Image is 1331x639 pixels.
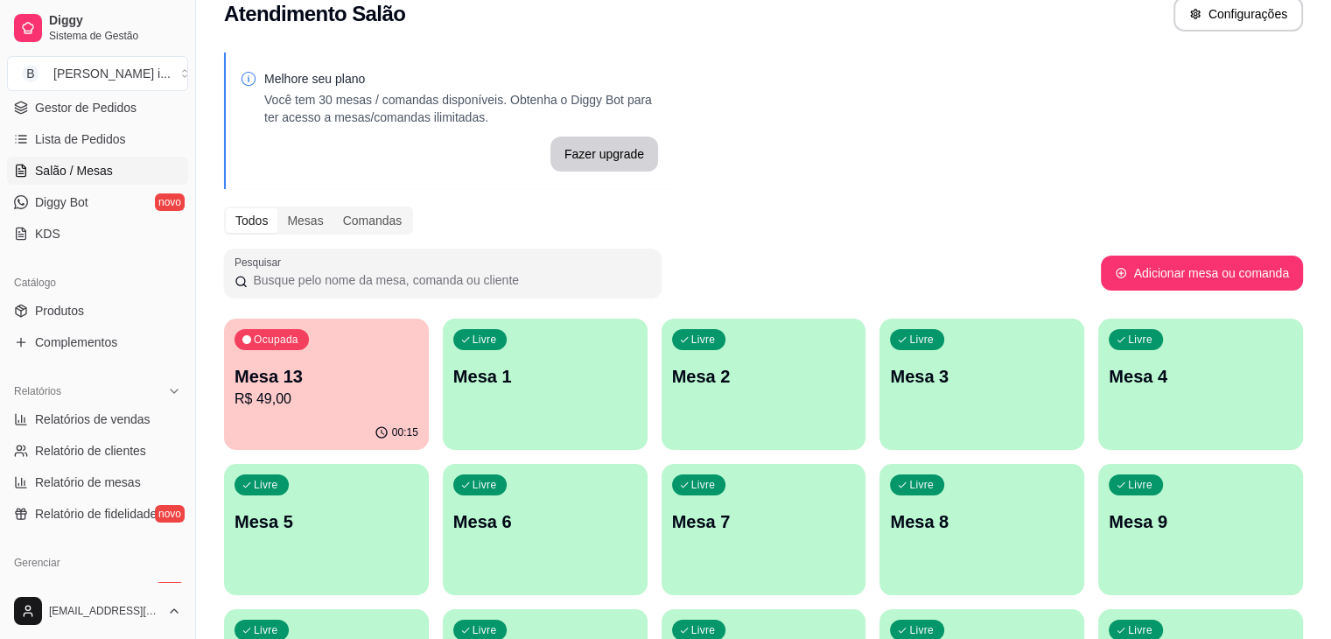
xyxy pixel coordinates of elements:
span: Sistema de Gestão [49,29,181,43]
p: Livre [473,333,497,347]
p: Livre [909,623,934,637]
p: Livre [254,623,278,637]
a: KDS [7,220,188,248]
a: Entregadoresnovo [7,577,188,605]
p: Mesa 7 [672,509,856,534]
span: Complementos [35,334,117,351]
button: Adicionar mesa ou comanda [1101,256,1303,291]
a: Salão / Mesas [7,157,188,185]
p: Livre [691,623,716,637]
div: [PERSON_NAME] i ... [53,65,171,82]
span: Gestor de Pedidos [35,99,137,116]
button: LivreMesa 7 [662,464,866,595]
p: Mesa 4 [1109,364,1292,389]
a: Relatório de fidelidadenovo [7,500,188,528]
p: Livre [473,478,497,492]
div: Todos [226,208,277,233]
p: Mesa 8 [890,509,1074,534]
button: LivreMesa 3 [879,319,1084,450]
span: Produtos [35,302,84,319]
button: LivreMesa 9 [1098,464,1303,595]
label: Pesquisar [235,255,287,270]
a: Complementos [7,328,188,356]
div: Gerenciar [7,549,188,577]
span: Diggy Bot [35,193,88,211]
span: B [22,65,39,82]
p: Livre [691,333,716,347]
div: Catálogo [7,269,188,297]
p: Livre [1128,333,1152,347]
p: Ocupada [254,333,298,347]
span: Diggy [49,13,181,29]
p: Livre [254,478,278,492]
span: Relatórios de vendas [35,411,151,428]
p: Mesa 6 [453,509,637,534]
p: Melhore seu plano [264,70,658,88]
span: Lista de Pedidos [35,130,126,148]
p: Mesa 3 [890,364,1074,389]
a: Relatórios de vendas [7,405,188,433]
p: Mesa 2 [672,364,856,389]
button: LivreMesa 5 [224,464,429,595]
p: 00:15 [392,425,418,439]
p: Mesa 13 [235,364,418,389]
button: OcupadaMesa 13R$ 49,0000:15 [224,319,429,450]
button: LivreMesa 4 [1098,319,1303,450]
p: Mesa 5 [235,509,418,534]
button: Fazer upgrade [550,137,658,172]
p: Livre [1128,478,1152,492]
span: Relatório de fidelidade [35,505,157,523]
a: Produtos [7,297,188,325]
span: Relatório de clientes [35,442,146,460]
button: LivreMesa 8 [879,464,1084,595]
span: [EMAIL_ADDRESS][DOMAIN_NAME] [49,604,160,618]
a: Diggy Botnovo [7,188,188,216]
span: Relatórios [14,384,61,398]
button: LivreMesa 1 [443,319,648,450]
p: R$ 49,00 [235,389,418,410]
input: Pesquisar [248,271,651,289]
button: LivreMesa 6 [443,464,648,595]
p: Você tem 30 mesas / comandas disponíveis. Obtenha o Diggy Bot para ter acesso a mesas/comandas il... [264,91,658,126]
span: KDS [35,225,60,242]
span: Salão / Mesas [35,162,113,179]
p: Livre [691,478,716,492]
a: Relatório de clientes [7,437,188,465]
a: Relatório de mesas [7,468,188,496]
div: Mesas [277,208,333,233]
button: [EMAIL_ADDRESS][DOMAIN_NAME] [7,590,188,632]
button: LivreMesa 2 [662,319,866,450]
p: Mesa 1 [453,364,637,389]
p: Livre [473,623,497,637]
div: Comandas [333,208,412,233]
p: Livre [1128,623,1152,637]
span: Entregadores [35,582,109,600]
span: Relatório de mesas [35,474,141,491]
button: Select a team [7,56,188,91]
p: Mesa 9 [1109,509,1292,534]
p: Livre [909,333,934,347]
a: DiggySistema de Gestão [7,7,188,49]
a: Lista de Pedidos [7,125,188,153]
p: Livre [909,478,934,492]
a: Gestor de Pedidos [7,94,188,122]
